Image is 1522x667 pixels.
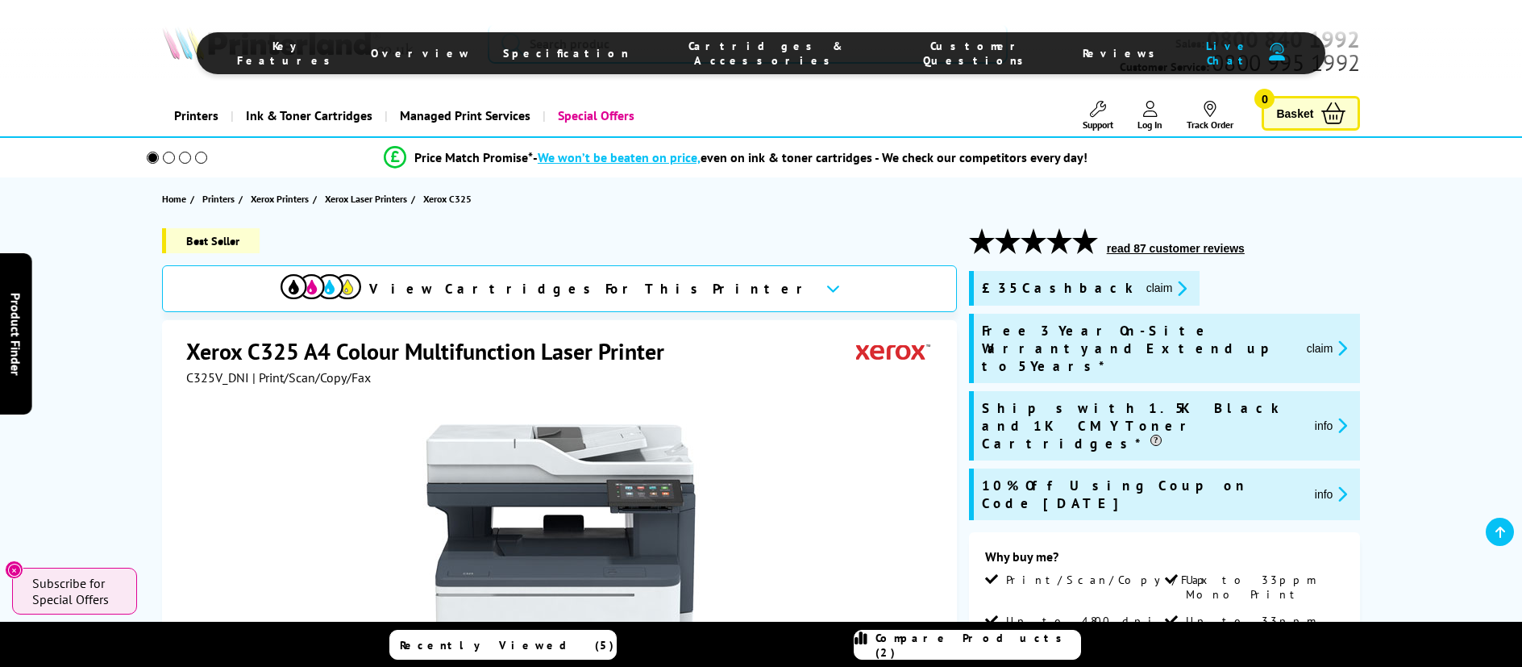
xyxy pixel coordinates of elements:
[1269,43,1285,61] img: user-headset-duotone.svg
[533,149,1087,165] div: - even on ink & toner cartridges - We check our competitors every day!
[162,228,260,253] span: Best Seller
[1141,279,1192,298] button: promo-description
[1186,573,1341,602] span: Up to 33ppm Mono Print
[202,190,239,207] a: Printers
[1083,46,1163,60] span: Reviews
[423,190,472,207] span: Xerox C325
[1083,119,1113,131] span: Support
[162,95,231,136] a: Printers
[1083,101,1113,131] a: Support
[856,336,930,366] img: Xerox
[538,149,701,165] span: We won’t be beaten on price,
[985,548,1345,573] div: Why buy me?
[251,190,309,207] span: Xerox Printers
[32,575,121,607] span: Subscribe for Special Offers
[124,144,1347,172] li: modal_Promise
[1254,89,1275,109] span: 0
[186,336,680,366] h1: Xerox C325 A4 Colour Multifunction Laser Printer
[1310,485,1353,503] button: promo-description
[162,190,186,207] span: Home
[661,39,872,68] span: Cartridges & Accessories
[854,630,1081,660] a: Compare Products (2)
[1006,573,1213,587] span: Print/Scan/Copy/Fax
[202,190,235,207] span: Printers
[543,95,647,136] a: Special Offers
[1262,96,1360,131] a: Basket 0
[1137,101,1162,131] a: Log In
[252,369,371,386] span: | Print/Scan/Copy/Fax
[281,274,361,299] img: View Cartridges
[186,369,249,386] span: C325V_DNI
[237,39,339,68] span: Key Features
[1137,119,1162,131] span: Log In
[389,630,617,660] a: Recently Viewed (5)
[1302,339,1353,357] button: promo-description
[1102,241,1250,256] button: read 87 customer reviews
[423,190,476,207] a: Xerox C325
[875,631,1080,660] span: Compare Products (2)
[231,95,385,136] a: Ink & Toner Cartridges
[904,39,1050,68] span: Customer Questions
[325,190,407,207] span: Xerox Laser Printers
[371,46,471,60] span: Overview
[982,279,1133,298] span: £35 Cashback
[385,95,543,136] a: Managed Print Services
[369,280,813,298] span: View Cartridges For This Printer
[503,46,629,60] span: Specification
[8,292,24,375] span: Product Finder
[982,322,1294,375] span: Free 3 Year On-Site Warranty and Extend up to 5 Years*
[5,561,23,579] button: Close
[1276,102,1313,124] span: Basket
[982,477,1302,512] span: 10% Off Using Coupon Code [DATE]
[414,149,533,165] span: Price Match Promise*
[251,190,313,207] a: Xerox Printers
[400,638,614,652] span: Recently Viewed (5)
[982,399,1302,452] span: Ships with 1.5K Black and 1K CMY Toner Cartridges*
[246,95,372,136] span: Ink & Toner Cartridges
[325,190,411,207] a: Xerox Laser Printers
[1186,614,1341,643] span: Up to 33ppm Colour Print
[1187,101,1233,131] a: Track Order
[1196,39,1261,68] span: Live Chat
[1006,614,1161,643] span: Up to 4800 dpi Print
[1310,416,1353,435] button: promo-description
[162,190,190,207] a: Home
